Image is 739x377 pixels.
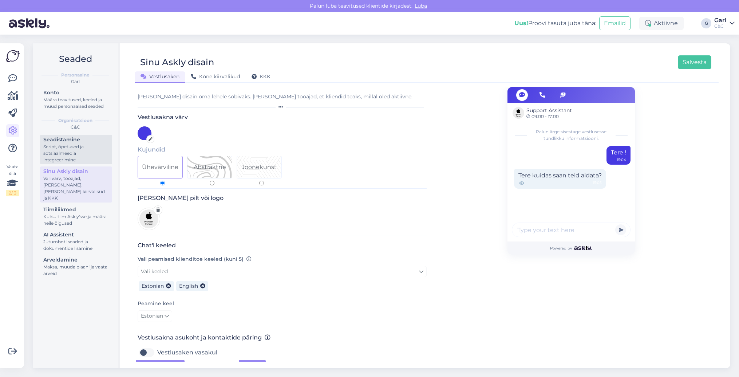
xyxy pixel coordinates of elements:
[412,3,429,9] span: Luba
[593,180,602,186] span: 15:05
[714,17,727,23] div: Garl
[512,223,631,237] input: Type your text here
[43,264,109,277] div: Maksa, muuda plaani ja vaata arveid
[138,242,427,249] h3: Chat'i keeled
[714,23,727,29] div: C&C
[6,190,19,196] div: 2 / 3
[43,168,109,175] div: Sinu Askly disain
[617,157,626,162] div: 15:04
[157,347,217,358] label: Vestlusaken vasakul
[514,20,528,27] b: Uus!
[138,334,427,341] h3: Vestlusakna asukoht ja kontaktide päring
[599,16,631,30] button: Emailid
[138,208,160,230] img: Logo preview
[194,163,226,172] div: Abstraktne
[43,206,109,213] div: Tiimiliikmed
[242,163,277,172] div: Joonekunst
[43,136,109,144] div: Seadistamine
[138,255,252,263] label: Vali peamised klienditoe keeled (kuni 5)
[138,310,172,322] a: Estonian
[6,164,19,196] div: Vaata siia
[40,135,112,164] a: SeadistamineScript, õpetused ja sotsiaalmeedia integreerimine
[239,360,266,371] button: E-mail
[639,17,684,30] div: Aktiivne
[138,266,427,277] a: Vali keeled
[138,93,427,101] div: [PERSON_NAME] disain oma lehele sobivaks. [PERSON_NAME] tööajad, et kliendid teaks, millal oled a...
[138,114,427,121] h3: Vestlusakna värv
[136,360,185,371] button: Kui oled eemal
[40,255,112,278] a: ArveldamineMaksa, muuda plaani ja vaata arveid
[141,268,168,275] span: Vali keeled
[40,230,112,253] a: AI AssistentJuturoboti seaded ja dokumentide lisamine
[526,114,572,119] span: 09:00 - 17:00
[140,55,214,69] div: Sinu Askly disain
[61,72,90,78] b: Personaalne
[550,246,592,251] span: Powered by
[138,146,427,153] h5: Kujundid
[138,195,427,201] h3: [PERSON_NAME] pilt või logo
[191,73,240,80] span: Kõne kiirvalikud
[141,73,179,80] span: Vestlusaken
[514,19,596,28] div: Proovi tasuta juba täna:
[574,246,592,250] img: Askly
[142,283,164,289] span: Estonian
[210,181,214,185] input: Pattern 1Abstraktne
[40,205,112,228] a: TiimiliikmedKutsu tiim Askly'sse ja määra neile õigused
[606,146,631,165] div: Tere !
[138,300,174,307] label: Peamine keel
[141,312,163,320] span: Estonian
[187,360,236,371] label: Küsi kliendi infot
[39,52,112,66] h2: Seaded
[142,163,178,172] div: Ühevärviline
[40,88,112,111] a: KontoMäära teavitused, keeled ja muud personaalsed seaded
[43,239,109,252] div: Juturoboti seaded ja dokumentide lisamine
[513,107,524,119] img: Support
[39,78,112,85] div: Garl
[43,97,109,110] div: Määra teavitused, keeled ja muud personaalsed seaded
[40,166,112,203] a: Sinu Askly disainVali värv, tööajad, [PERSON_NAME], [PERSON_NAME] kiirvalikud ja KKK
[526,107,572,114] span: Support Assistant
[252,73,270,80] span: KKK
[43,213,109,227] div: Kutsu tiim Askly'sse ja määra neile õigused
[514,169,606,189] div: Tere kuidas saan teid aidata?
[43,89,109,97] div: Konto
[58,117,92,124] b: Organisatsioon
[259,181,264,185] input: Pattern 2Joonekunst
[714,17,735,29] a: GarlC&C
[701,18,711,28] div: G
[530,129,613,142] span: Palun ärge sisestage vestlusesse tundlikku informatsiooni.
[39,124,112,130] div: C&C
[43,175,109,201] div: Vali värv, tööajad, [PERSON_NAME], [PERSON_NAME] kiirvalikud ja KKK
[678,55,711,69] button: Salvesta
[6,49,20,63] img: Askly Logo
[43,144,109,163] div: Script, õpetused ja sotsiaalmeedia integreerimine
[43,256,109,264] div: Arveldamine
[179,283,198,289] span: English
[43,231,109,239] div: AI Assistent
[160,181,165,185] input: Ühevärviline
